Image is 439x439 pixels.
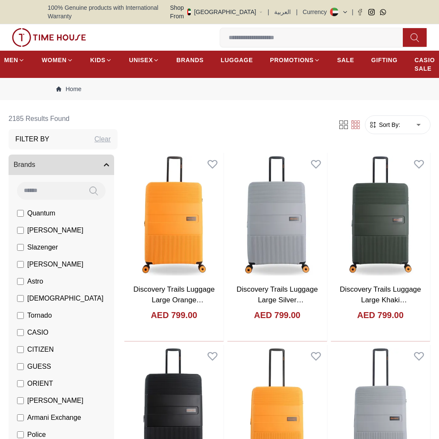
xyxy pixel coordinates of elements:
[9,155,114,175] button: Brands
[27,362,51,372] span: GUESS
[151,309,197,321] h4: AED 799.00
[369,121,400,129] button: Sort By:
[380,9,386,15] a: Whatsapp
[17,210,24,217] input: Quantum
[17,312,24,319] input: Tornado
[9,109,118,129] h6: 2185 Results Found
[17,397,24,404] input: [PERSON_NAME]
[42,52,73,68] a: WOMEN
[4,52,25,68] a: MEN
[129,52,159,68] a: UNISEX
[124,153,224,279] img: Discovery Trails Luggage Large Orange DL02H0.71.69
[17,363,24,370] input: GUESS
[27,327,49,338] span: CASIO
[56,85,81,93] a: Home
[17,346,24,353] input: CITIZEN
[237,285,318,315] a: Discovery Trails Luggage Large Silver DL02H0.71.23
[352,8,353,16] span: |
[4,56,18,64] span: MEN
[414,52,435,76] a: CASIO SALE
[48,3,170,20] span: 100% Genuine products with International Warranty
[14,160,35,170] span: Brands
[15,134,49,144] h3: Filter By
[371,56,398,64] span: GIFTING
[227,153,327,279] img: Discovery Trails Luggage Large Silver DL02H0.71.23
[331,153,430,279] img: Discovery Trails Luggage Large Khaki DL02H0.71.11
[17,414,24,421] input: Armani Exchange
[17,261,24,268] input: [PERSON_NAME]
[337,52,354,68] a: SALE
[176,52,204,68] a: BRANDS
[357,309,404,321] h4: AED 799.00
[95,134,111,144] div: Clear
[377,121,400,129] span: Sort By:
[340,285,421,315] a: Discovery Trails Luggage Large Khaki DL02H0.71.11
[27,379,53,389] span: ORIENT
[270,56,314,64] span: PROMOTIONS
[17,380,24,387] input: ORIENT
[17,431,24,438] input: Police
[17,295,24,302] input: [DEMOGRAPHIC_DATA]
[17,244,24,251] input: Slazenger
[337,56,354,64] span: SALE
[268,8,270,16] span: |
[27,310,52,321] span: Tornado
[221,52,253,68] a: LUGGAGE
[90,52,112,68] a: KIDS
[27,276,43,287] span: Astro
[27,259,83,270] span: [PERSON_NAME]
[133,285,215,315] a: Discovery Trails Luggage Large Orange DL02H0.71.69
[27,413,81,423] span: Armani Exchange
[176,56,204,64] span: BRANDS
[368,9,375,15] a: Instagram
[357,9,363,15] a: Facebook
[27,208,55,218] span: Quantum
[42,56,67,64] span: WOMEN
[90,56,106,64] span: KIDS
[27,344,54,355] span: CITIZEN
[170,3,262,20] button: Shop From[GEOGRAPHIC_DATA]
[221,56,253,64] span: LUGGAGE
[414,56,435,73] span: CASIO SALE
[17,227,24,234] input: [PERSON_NAME]
[17,329,24,336] input: CASIO
[303,8,330,16] div: Currency
[27,293,103,304] span: [DEMOGRAPHIC_DATA]
[254,309,301,321] h4: AED 799.00
[27,225,83,235] span: [PERSON_NAME]
[371,52,398,68] a: GIFTING
[17,278,24,285] input: Astro
[270,52,320,68] a: PROMOTIONS
[27,242,58,252] span: Slazenger
[27,396,83,406] span: [PERSON_NAME]
[296,8,298,16] span: |
[48,78,391,100] nav: Breadcrumb
[187,9,191,15] img: United Arab Emirates
[274,8,291,16] button: العربية
[129,56,153,64] span: UNISEX
[12,28,86,47] img: ...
